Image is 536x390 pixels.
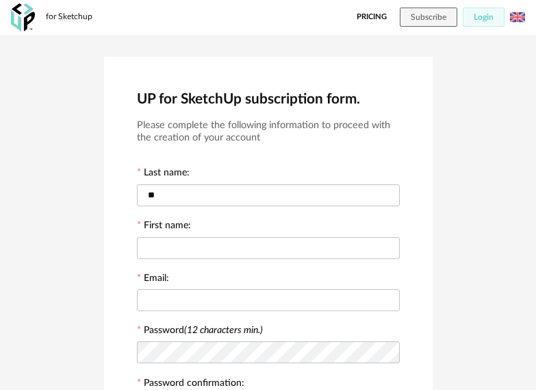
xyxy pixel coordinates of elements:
[474,13,494,21] span: Login
[411,13,446,21] span: Subscribe
[46,12,92,23] div: for Sketchup
[357,8,387,27] a: Pricing
[184,326,263,335] i: (12 characters min.)
[11,3,35,32] img: OXP
[144,326,263,335] label: Password
[463,8,505,27] button: Login
[137,273,169,286] label: Email:
[137,90,400,108] h2: UP for SketchUp subscription form.
[400,8,457,27] button: Subscribe
[137,168,190,180] label: Last name:
[137,221,191,233] label: First name:
[137,119,400,145] h3: Please complete the following information to proceed with the creation of your account
[510,10,525,25] img: us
